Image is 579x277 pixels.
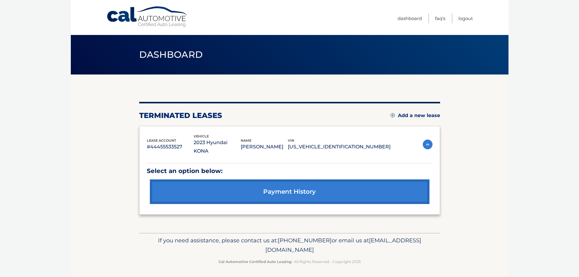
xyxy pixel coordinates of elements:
[435,13,445,23] a: FAQ's
[143,236,436,255] p: If you need assistance, please contact us at: or email us at
[139,111,222,120] h2: terminated leases
[241,138,251,143] span: name
[147,143,194,151] p: #44455533527
[398,13,422,23] a: Dashboard
[106,6,188,28] a: Cal Automotive
[423,140,433,149] img: accordion-active.svg
[139,49,203,60] span: Dashboard
[150,179,429,204] a: payment history
[194,138,241,155] p: 2023 Hyundai KONA
[147,138,176,143] span: lease account
[219,259,291,264] strong: Cal Automotive Certified Auto Leasing
[288,138,294,143] span: vin
[194,134,209,138] span: vehicle
[147,166,433,176] p: Select an option below:
[143,258,436,265] p: - All Rights Reserved - Copyright 2025
[391,113,440,119] a: Add a new lease
[241,143,288,151] p: [PERSON_NAME]
[288,143,391,151] p: [US_VEHICLE_IDENTIFICATION_NUMBER]
[278,237,332,244] span: [PHONE_NUMBER]
[391,113,395,117] img: add.svg
[458,13,473,23] a: Logout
